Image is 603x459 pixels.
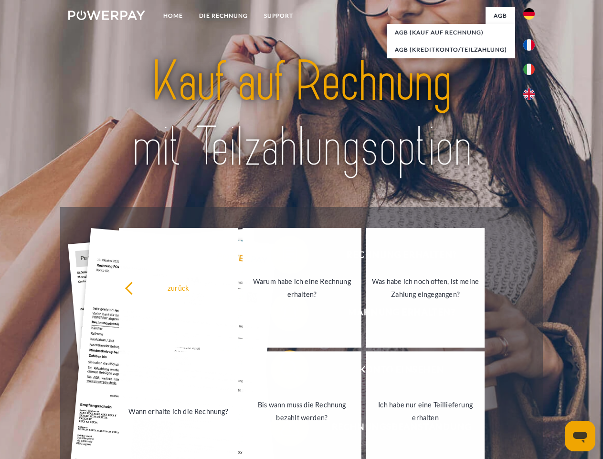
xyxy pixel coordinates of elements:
iframe: Schaltfläche zum Öffnen des Messaging-Fensters [565,421,595,451]
div: Warum habe ich eine Rechnung erhalten? [248,275,356,301]
a: AGB (Kreditkonto/Teilzahlung) [387,41,515,58]
div: Ich habe nur eine Teillieferung erhalten [372,398,479,424]
a: agb [486,7,515,24]
img: de [523,8,535,20]
div: zurück [125,281,232,294]
a: DIE RECHNUNG [191,7,256,24]
img: it [523,64,535,75]
img: en [523,88,535,100]
a: AGB (Kauf auf Rechnung) [387,24,515,41]
a: SUPPORT [256,7,301,24]
div: Wann erhalte ich die Rechnung? [125,404,232,417]
img: fr [523,39,535,51]
img: logo-powerpay-white.svg [68,11,145,20]
img: title-powerpay_de.svg [91,46,512,183]
div: Was habe ich noch offen, ist meine Zahlung eingegangen? [372,275,479,301]
div: Bis wann muss die Rechnung bezahlt werden? [248,398,356,424]
a: Home [155,7,191,24]
a: Was habe ich noch offen, ist meine Zahlung eingegangen? [366,228,485,348]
